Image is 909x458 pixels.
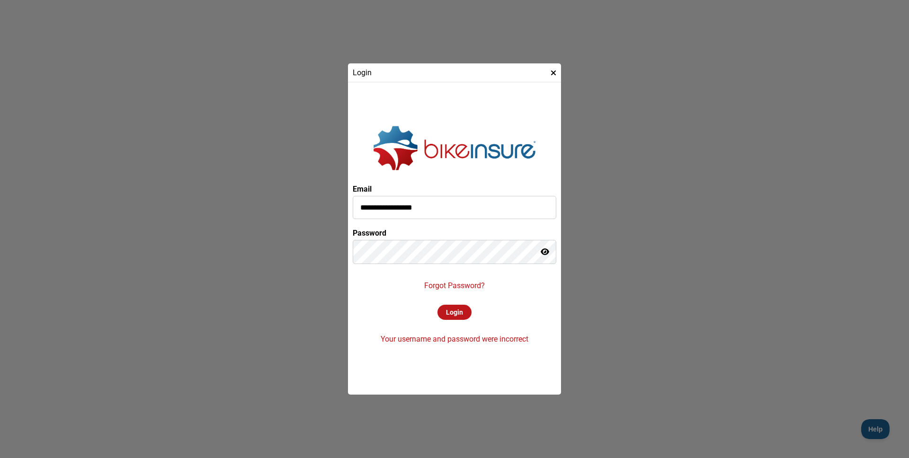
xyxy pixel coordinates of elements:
[353,185,372,194] label: Email
[381,335,528,343] p: Your username and password were incorrect
[424,281,485,290] p: Forgot Password?
[353,229,386,238] label: Password
[348,63,561,82] div: Login
[437,305,472,320] div: Login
